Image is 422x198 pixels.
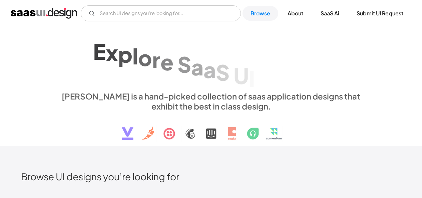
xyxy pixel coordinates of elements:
[118,41,132,67] div: p
[216,59,230,85] div: S
[243,6,278,21] a: Browse
[191,54,203,79] div: a
[81,5,241,21] form: Email Form
[177,51,191,77] div: S
[110,111,312,146] img: text, icon, saas logo
[152,47,160,72] div: r
[349,6,411,21] a: Submit UI Request
[81,5,241,21] input: Search UI designs you're looking for...
[58,33,365,85] h1: Explore SaaS UI design patterns & interactions.
[58,91,365,111] div: [PERSON_NAME] is a hand-picked collection of saas application designs that exhibit the best in cl...
[93,38,106,64] div: E
[11,8,77,19] a: home
[234,62,249,88] div: U
[160,49,173,75] div: e
[313,6,347,21] a: SaaS Ai
[203,56,216,82] div: a
[138,45,152,70] div: o
[106,40,118,65] div: x
[249,66,255,91] div: I
[280,6,311,21] a: About
[132,43,138,68] div: l
[21,171,401,182] h2: Browse UI designs you’re looking for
